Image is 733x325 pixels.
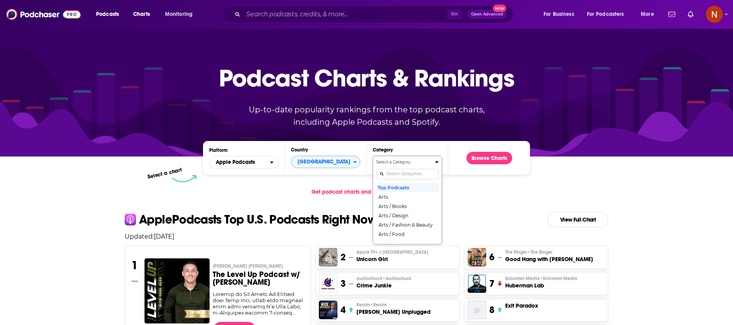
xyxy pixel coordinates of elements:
h3: Exit Paradox [505,302,538,310]
a: Scicomm Media•Scicomm MediaHuberman Lab [505,275,577,289]
h4: Select a Category [376,160,432,164]
button: Categories [373,156,442,244]
span: Apple TV+ / [GEOGRAPHIC_DATA] [356,249,428,255]
span: [PERSON_NAME] [PERSON_NAME] [213,263,283,269]
a: Apple TV+ / [GEOGRAPHIC_DATA]Unicorn Girl [356,249,428,263]
h2: Platforms [209,156,279,169]
img: Exit Paradox [468,301,486,319]
a: View Full Chart [547,212,608,227]
span: • Scicomm Media [540,276,577,281]
button: open menu [160,8,203,21]
span: Podcasts [96,9,119,20]
img: Huberman Lab [468,274,486,293]
span: [GEOGRAPHIC_DATA] [291,155,353,169]
span: More [641,9,654,20]
p: Apple TV+ / Seven Hills [356,249,428,255]
div: Loremip do Sit Ametc Ad Elitsed doei Temp Inci, utlab etdo magnaal enim admi veniamq.N’e Ulla Lab... [213,291,305,316]
a: The Ringer•The RingerGood Hang with [PERSON_NAME] [505,249,593,263]
a: audiochuck•AudiochuckCrime Junkie [356,275,411,289]
button: Arts / Design [376,211,439,220]
span: New [493,5,507,12]
h3: [PERSON_NAME] Unplugged [356,308,430,316]
img: select arrow [172,175,196,182]
img: Unicorn Girl [319,248,337,267]
h3: 2 [341,251,346,263]
p: Podcast Charts & Rankings [219,53,514,103]
img: The Level Up Podcast w/ Paul Alex [145,258,210,323]
h3: 4 [341,304,346,316]
button: open menu [538,8,584,21]
span: • Audiochuck [382,276,411,281]
span: Open Advanced [471,12,503,16]
img: Crime Junkie [319,274,337,293]
p: Up-to-date popularity rankings from the top podcast charts, including Apple Podcasts and Spotify. [233,103,500,128]
span: Monitoring [165,9,193,20]
span: The Ringer [505,249,552,255]
a: Mick Unplugged [319,301,337,319]
a: [PERSON_NAME] [PERSON_NAME]The Level Up Podcast w/ [PERSON_NAME] [213,263,305,291]
a: Realm•Realm[PERSON_NAME] Unplugged [356,302,430,316]
button: Browse Charts [466,152,512,164]
button: open menu [209,156,279,169]
span: Apple Podcasts [216,160,255,165]
p: Updated: [DATE] [119,233,614,240]
p: audiochuck • Audiochuck [356,275,411,282]
a: Show notifications dropdown [665,8,678,21]
h3: 3 [341,278,346,289]
img: apple Icon [125,214,136,225]
input: Search Categories... [376,169,439,179]
img: Podchaser - Follow, Share and Rate Podcasts [6,7,81,22]
button: Top Podcasts [376,183,439,192]
span: audiochuck [356,275,411,282]
span: For Podcasters [587,9,624,20]
h3: 8 [489,304,494,316]
button: Countries [291,156,360,168]
input: Search podcasts, credits, & more... [243,8,447,21]
a: Get podcast charts and rankings via API [305,182,427,201]
button: Show profile menu [706,6,723,23]
p: The Ringer • The Ringer [505,249,593,255]
button: Open AdvancedNew [468,10,507,19]
span: ⌘ K [447,9,461,19]
h3: Huberman Lab [505,282,577,289]
span: Scicomm Media [505,275,577,282]
h3: 7 [489,278,494,289]
button: Arts / Performing Arts [376,239,439,248]
button: open menu [91,8,129,21]
span: Get podcast charts and rankings via API [311,189,413,195]
p: Realm • Realm [356,302,430,308]
button: open menu [582,8,635,21]
span: Realm [356,302,387,308]
span: Logged in as AdelNBM [706,6,723,23]
a: Charts [128,8,155,21]
span: For Business [544,9,574,20]
h3: Unicorn Girl [356,255,428,263]
div: Search podcasts, credits, & more... [229,5,521,23]
button: open menu [635,8,664,21]
a: Show notifications dropdown [685,8,697,21]
span: Charts [133,9,150,20]
p: Apple Podcasts Top U.S. Podcasts Right Now [139,213,377,226]
button: Arts / Fashion & Beauty [376,220,439,229]
span: • The Ringer [527,249,552,255]
p: Paul Alex Espinoza [213,263,305,269]
img: User Profile [706,6,723,23]
button: Arts / Books [376,201,439,211]
h3: 1 [131,258,138,272]
h3: 6 [489,251,494,263]
h3: The Level Up Podcast w/ [PERSON_NAME] [213,271,305,286]
p: Select a chart [147,167,182,180]
img: Good Hang with Amy Poehler [468,248,486,267]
